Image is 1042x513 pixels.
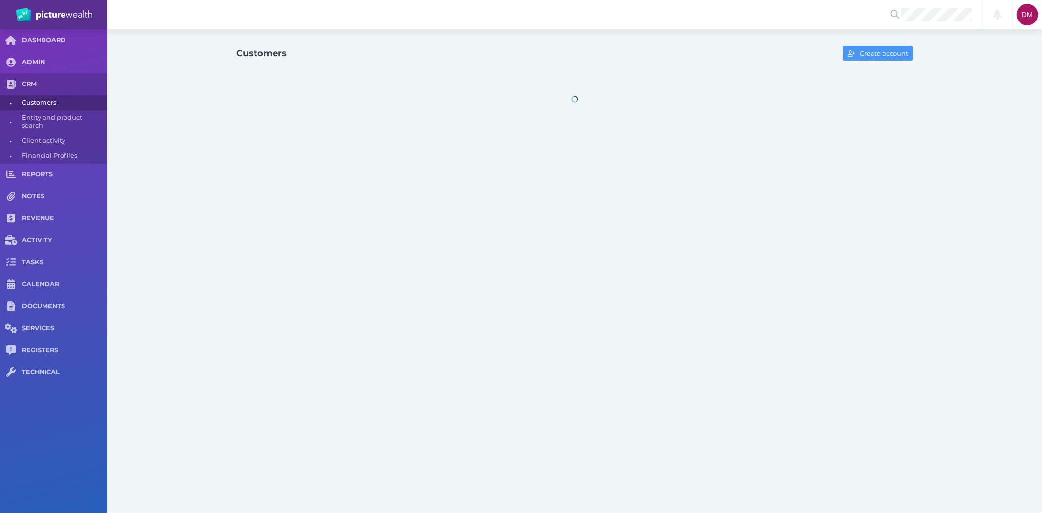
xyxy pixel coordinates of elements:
[22,258,107,267] span: TASKS
[22,36,107,44] span: DASHBOARD
[22,280,107,289] span: CALENDAR
[22,302,107,311] span: DOCUMENTS
[22,236,107,245] span: ACTIVITY
[22,58,107,66] span: ADMIN
[22,214,107,223] span: REVENUE
[22,171,107,179] span: REPORTS
[22,324,107,333] span: SERVICES
[22,110,104,133] span: Entity and product search
[16,8,92,21] img: PW
[22,149,104,164] span: Financial Profiles
[22,192,107,201] span: NOTES
[237,48,287,59] h1: Customers
[22,133,104,149] span: Client activity
[22,346,107,355] span: REGISTERS
[22,95,104,110] span: Customers
[858,49,913,57] span: Create account
[843,46,913,61] button: Create account
[1022,11,1033,19] span: DM
[22,80,107,88] span: CRM
[1017,4,1038,25] div: Dee Molloy
[22,368,107,377] span: TECHNICAL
